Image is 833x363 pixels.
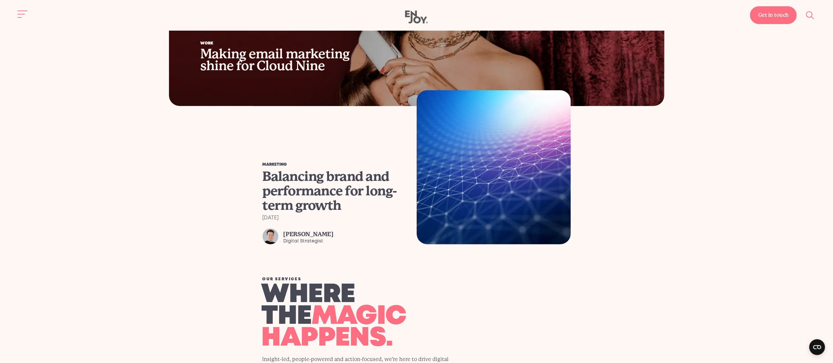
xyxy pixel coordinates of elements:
[263,229,278,244] img: Nick Phillips
[284,238,333,244] div: Digital Strategist
[417,90,571,244] img: Balancing brand and performance for long-term growth
[16,7,30,21] button: Site navigation
[262,284,469,349] h2: Where the
[263,163,404,167] div: Marketing
[263,215,404,221] div: [DATE]
[262,305,406,350] span: magic happens.
[809,339,825,355] button: Open CMP widget
[263,169,404,213] div: Balancing brand and performance for long-term growth
[803,8,817,22] button: Site search
[263,277,469,281] div: Our services
[750,6,797,24] a: Get in touch
[201,48,385,72] div: Making email marketing shine for Cloud Nine
[284,230,333,238] div: [PERSON_NAME]
[263,90,571,244] a: Balancing brand and performance for long-term growth Marketing Balancing brand and performance fo...
[201,42,385,45] div: Work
